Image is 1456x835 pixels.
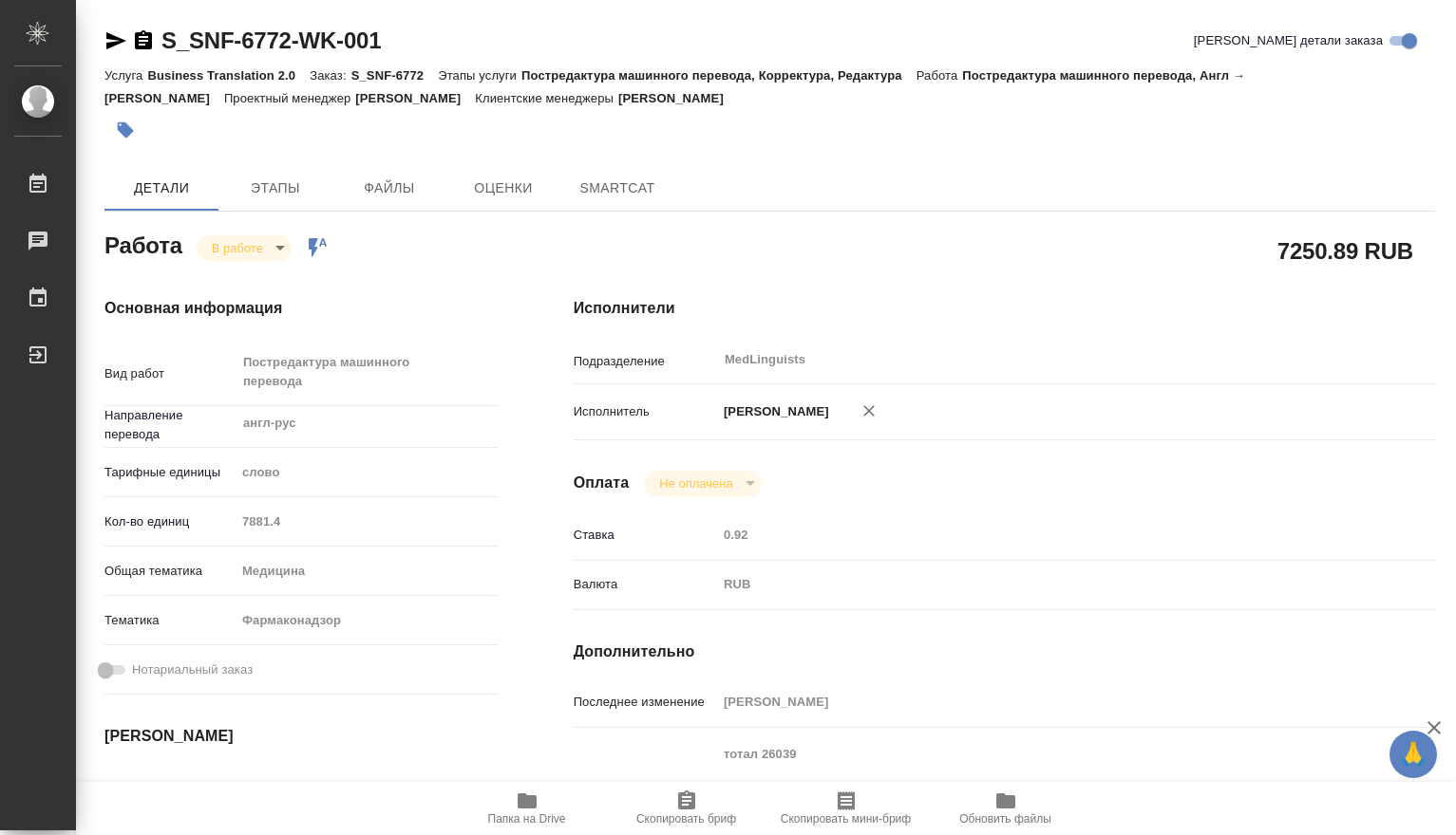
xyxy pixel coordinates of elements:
[653,475,738,492] button: Не оплачена
[230,176,321,200] span: Этапы
[766,782,926,835] button: Скопировать мини-бриф
[104,463,236,482] p: Тарифные единицы
[717,402,829,421] p: [PERSON_NAME]
[104,109,146,151] button: Добавить тэг
[636,812,736,826] span: Скопировать бриф
[104,364,236,383] p: Вид работ
[917,68,963,83] p: Работа
[607,782,766,835] button: Скопировать бриф
[438,68,521,83] p: Этапы услуги
[104,68,147,83] p: Услуга
[132,660,253,679] span: Нотариальный заказ
[574,352,717,371] p: Подразделение
[1194,31,1383,50] span: [PERSON_NAME] детали заказа
[717,521,1363,548] input: Пустое поле
[344,176,435,200] span: Файлы
[236,508,498,535] input: Пустое поле
[781,812,911,826] span: Скопировать мини-бриф
[197,235,292,261] div: В работе
[104,778,236,797] p: Дата начала работ
[848,390,890,432] button: Удалить исполнителя
[236,773,402,801] input: Пустое поле
[574,693,717,712] p: Последнее изменение
[104,297,498,320] h4: Основная информация
[572,176,663,200] span: SmartCat
[147,68,310,83] p: Business Translation 2.0
[104,512,236,531] p: Кол-во единиц
[104,725,498,748] h4: [PERSON_NAME]
[351,68,439,83] p: S_SNF-6772
[104,227,182,261] h2: Работа
[475,91,618,105] p: Клиентские менеджеры
[1277,234,1413,267] h2: 7250.89 RUB
[574,297,1435,320] h4: Исполнители
[488,812,566,826] span: Папка на Drive
[355,91,475,105] p: [PERSON_NAME]
[717,688,1363,715] input: Пустое поле
[458,176,549,200] span: Оценки
[574,526,717,545] p: Ставка
[644,471,761,496] div: В работе
[224,91,355,105] p: Проектный менеджер
[206,240,269,256] button: В работе
[104,406,236,444] p: Направление перевода
[717,568,1363,601] div: RUB
[1390,731,1437,778] button: 🙏
[618,91,738,105] p: [PERSON_NAME]
[104,611,236,630] p: Тематика
[959,812,1051,826] span: Обновить файлы
[104,562,236,581] p: Общая тематика
[116,176,207,200] span: Детали
[161,28,381,53] a: S_SNF-6772-WK-001
[104,29,127,52] button: Скопировать ссылку для ЯМессенджера
[310,68,350,83] p: Заказ:
[132,29,155,52] button: Скопировать ссылку
[236,456,498,489] div: слово
[574,402,717,421] p: Исполнитель
[447,782,607,835] button: Папка на Drive
[236,604,498,637] div: Фармаконадзор
[1397,734,1429,774] span: 🙏
[236,555,498,587] div: Медицина
[574,640,1435,663] h4: Дополнительно
[521,68,917,83] p: Постредактура машинного перевода, Корректура, Редактура
[574,575,717,594] p: Валюта
[926,782,1086,835] button: Обновить файлы
[574,472,630,494] h4: Оплата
